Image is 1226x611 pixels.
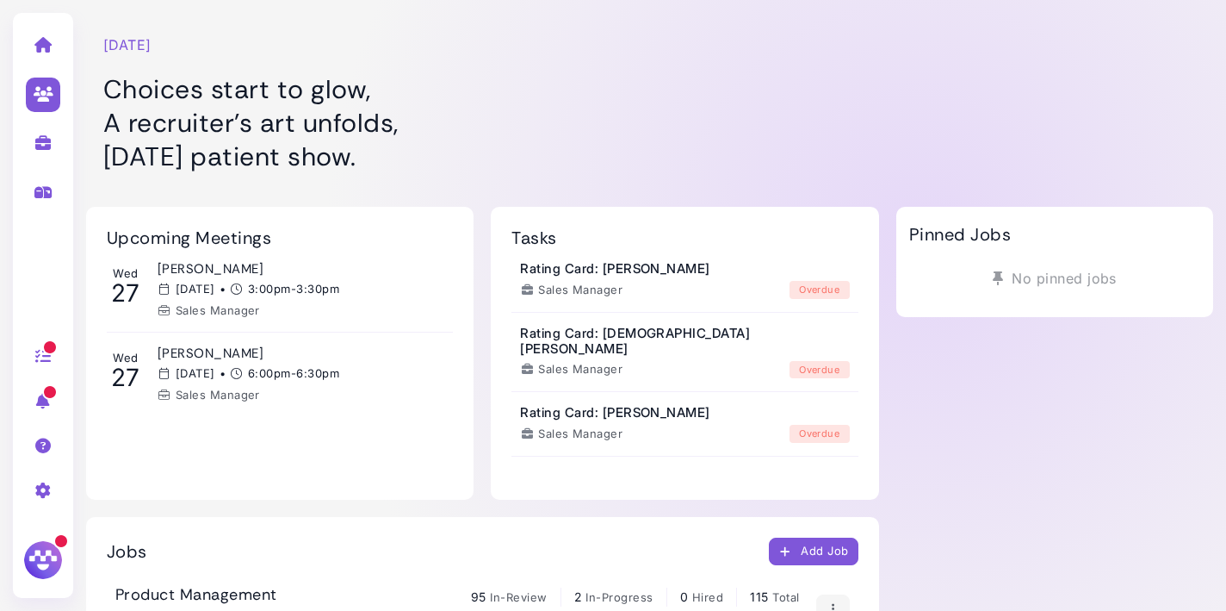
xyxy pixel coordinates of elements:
[113,266,138,280] time: Wed
[909,262,1200,295] div: No pinned jobs
[520,282,622,299] div: Sales Manager
[158,261,444,277] h3: [PERSON_NAME]
[789,425,850,443] div: overdue
[778,543,849,561] div: Add Job
[111,278,140,308] time: 27
[103,34,152,55] time: [DATE]
[115,586,277,605] h3: Product Management
[585,590,653,604] span: In-Progress
[107,541,147,562] h2: Jobs
[111,363,140,392] time: 27
[248,366,291,380] time: 6:00pm
[520,326,849,357] h3: Rating Card: [DEMOGRAPHIC_DATA][PERSON_NAME]
[220,281,226,298] span: •
[769,538,858,565] button: Add Job
[158,302,444,320] div: Sales Manager
[511,228,556,248] h2: Tasks
[750,589,768,604] span: 115
[772,590,799,604] span: Total
[22,539,65,582] img: Megan
[220,365,226,383] span: •
[490,590,547,604] span: In-Review
[176,366,215,380] time: [DATE]
[520,405,709,421] h3: Rating Card: [PERSON_NAME]
[230,365,339,383] span: -
[230,281,339,298] span: -
[574,589,582,604] span: 2
[471,589,486,604] span: 95
[158,387,444,404] div: Sales Manager
[692,590,723,604] span: Hired
[520,426,622,443] div: Sales Manager
[680,589,688,604] span: 0
[103,72,862,173] h1: Choices start to glow, A recruiter’s art unfolds, [DATE] patient show.
[296,366,339,380] time: 6:30pm
[520,361,622,378] div: Sales Manager
[789,361,850,379] div: overdue
[248,282,291,296] time: 3:00pm
[520,261,709,277] h3: Rating Card: [PERSON_NAME]
[113,351,138,365] time: Wed
[176,282,215,296] time: [DATE]
[158,346,444,361] h3: [PERSON_NAME]
[789,281,850,299] div: overdue
[296,282,339,296] time: 3:30pm
[107,228,271,248] h2: Upcoming Meetings
[909,224,1011,245] h2: Pinned Jobs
